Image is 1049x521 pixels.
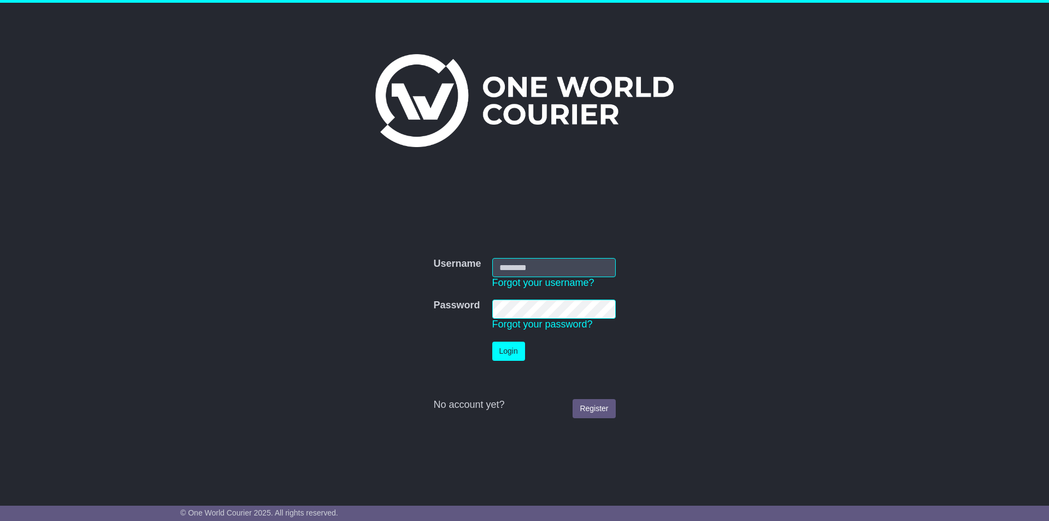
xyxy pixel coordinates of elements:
img: One World [375,54,674,147]
label: Username [433,258,481,270]
button: Login [492,342,525,361]
a: Forgot your username? [492,277,594,288]
a: Register [573,399,615,418]
label: Password [433,300,480,312]
div: No account yet? [433,399,615,411]
a: Forgot your password? [492,319,593,330]
span: © One World Courier 2025. All rights reserved. [180,508,338,517]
